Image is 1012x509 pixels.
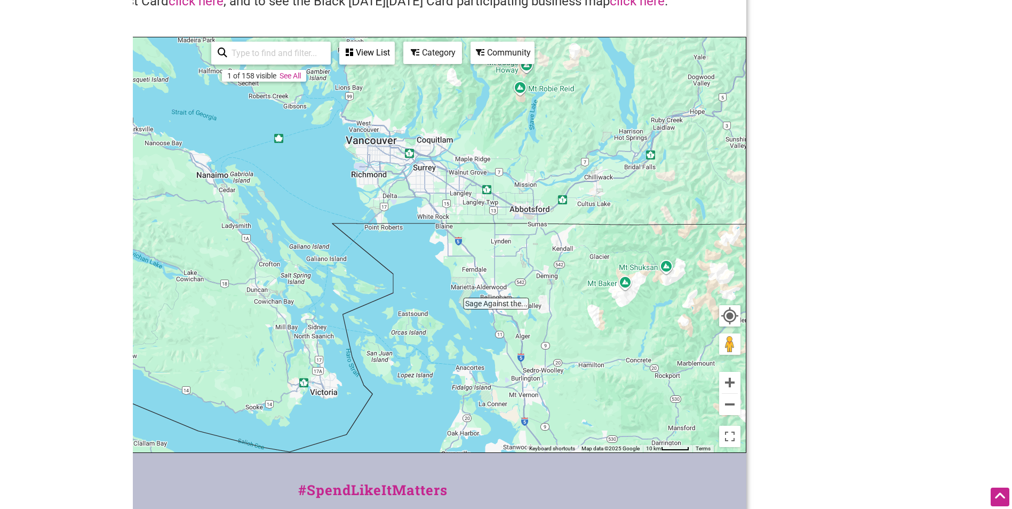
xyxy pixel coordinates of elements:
[696,446,711,451] a: Terms
[646,446,661,451] span: 10 km
[403,42,462,64] div: Filter by category
[211,42,331,65] div: Type to search and filter
[227,71,276,80] div: 1 of 158 visible
[280,71,301,80] a: See All
[471,42,535,64] div: Filter by Community
[488,281,504,297] div: Sage Against the Machine
[991,488,1009,506] div: Scroll Back to Top
[581,446,640,451] span: Map data ©2025 Google
[719,333,740,355] button: Drag Pegman onto the map to open Street View
[719,372,740,393] button: Zoom in
[340,43,394,63] div: View List
[719,394,740,415] button: Zoom out
[529,445,575,452] button: Keyboard shortcuts
[227,43,324,63] input: Type to find and filter...
[719,305,740,327] button: Your Location
[718,425,741,448] button: Toggle fullscreen view
[643,445,692,452] button: Map Scale: 10 km per 49 pixels
[404,43,461,63] div: Category
[472,43,533,63] div: Community
[339,42,395,65] div: See a list of the visible businesses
